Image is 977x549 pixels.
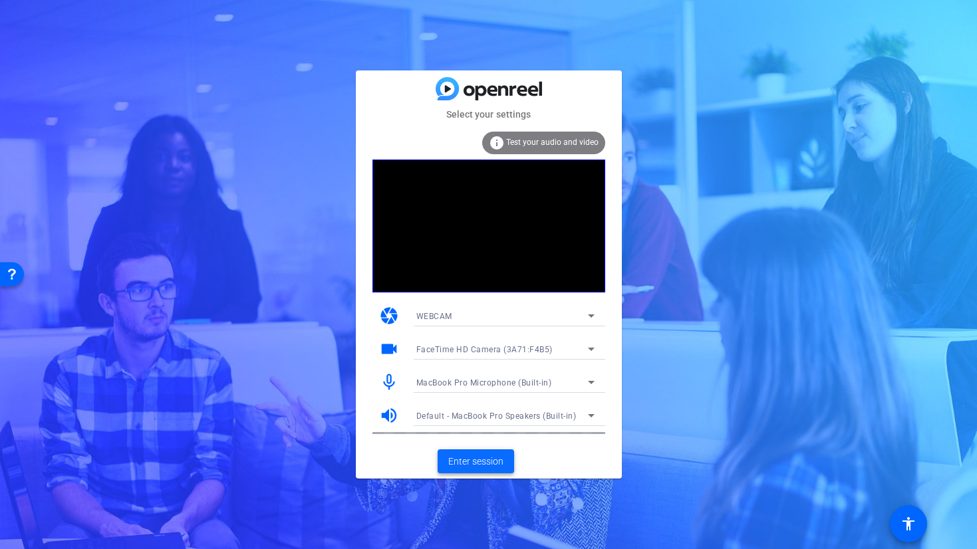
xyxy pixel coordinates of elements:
span: Default - MacBook Pro Speakers (Built-in) [416,411,577,421]
span: WEBCAM [416,312,452,321]
span: FaceTime HD Camera (3A71:F4B5) [416,345,553,354]
mat-icon: camera [379,306,399,326]
span: MacBook Pro Microphone (Built-in) [416,378,552,387]
span: Enter session [448,455,503,469]
mat-icon: accessibility [901,516,916,532]
mat-icon: mic_none [379,372,399,392]
mat-icon: videocam [379,339,399,359]
mat-icon: volume_up [379,405,399,425]
span: Test your audio and video [506,138,599,147]
button: Enter session [438,449,514,473]
mat-card-subtitle: Select your settings [356,107,622,122]
mat-icon: info [489,135,505,151]
img: blue-gradient.svg [436,77,542,100]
